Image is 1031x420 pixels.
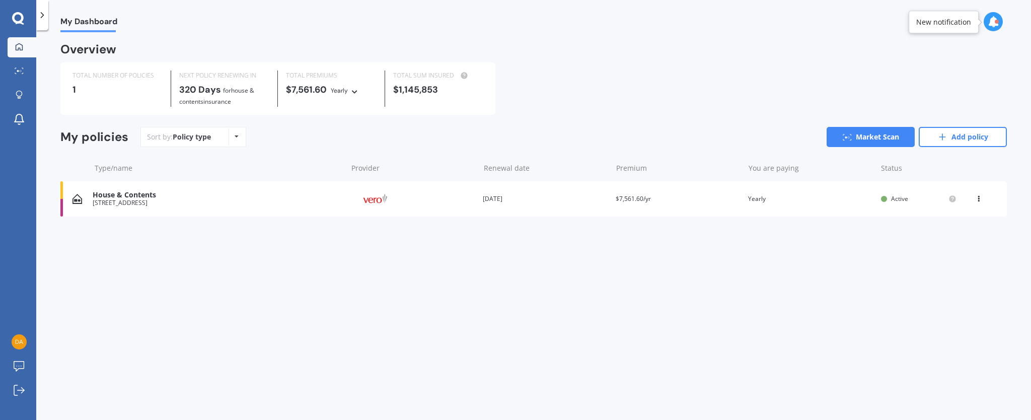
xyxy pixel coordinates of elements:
[616,194,651,203] span: $7,561.60/yr
[95,163,343,173] div: Type/name
[286,85,376,96] div: $7,561.60
[483,194,608,204] div: [DATE]
[60,44,116,54] div: Overview
[173,132,211,142] div: Policy type
[748,194,873,204] div: Yearly
[351,163,476,173] div: Provider
[72,71,163,81] div: TOTAL NUMBER OF POLICIES
[484,163,608,173] div: Renewal date
[60,130,128,145] div: My policies
[827,127,915,147] a: Market Scan
[147,132,211,142] div: Sort by:
[919,127,1007,147] a: Add policy
[179,84,221,96] b: 320 Days
[331,86,348,96] div: Yearly
[60,17,117,30] span: My Dashboard
[93,191,342,199] div: House & Contents
[72,85,163,95] div: 1
[350,189,400,208] img: Vero
[393,85,483,95] div: $1,145,853
[179,71,269,81] div: NEXT POLICY RENEWING IN
[881,163,956,173] div: Status
[93,199,342,206] div: [STREET_ADDRESS]
[393,71,483,81] div: TOTAL SUM INSURED
[286,71,376,81] div: TOTAL PREMIUMS
[749,163,873,173] div: You are paying
[916,17,971,27] div: New notification
[616,163,741,173] div: Premium
[12,334,27,349] img: 7b9892948cec155114e59b10b2feba64
[891,194,908,203] span: Active
[72,194,82,204] img: House & Contents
